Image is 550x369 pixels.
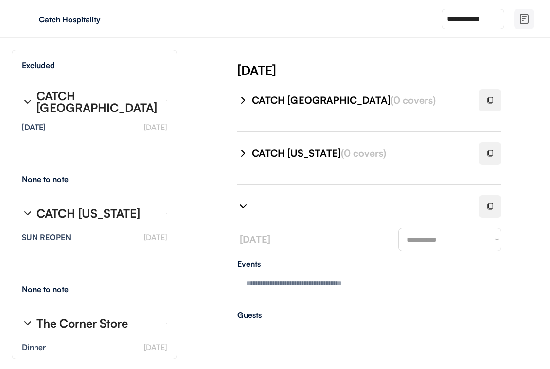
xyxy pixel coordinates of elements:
[144,232,167,242] font: [DATE]
[39,16,161,23] div: Catch Hospitality
[237,61,550,79] div: [DATE]
[22,207,34,219] img: chevron-right%20%281%29.svg
[237,94,249,106] img: chevron-right%20%281%29.svg
[252,147,467,160] div: CATCH [US_STATE]
[22,61,55,69] div: Excluded
[22,96,34,108] img: chevron-right%20%281%29.svg
[22,175,87,183] div: None to note
[237,311,501,319] div: Guests
[237,201,249,212] img: chevron-right%20%281%29.svg
[237,260,501,268] div: Events
[252,93,467,107] div: CATCH [GEOGRAPHIC_DATA]
[22,285,87,293] div: None to note
[240,233,270,245] font: [DATE]
[22,123,46,131] div: [DATE]
[237,148,249,159] img: chevron-right%20%281%29.svg
[22,343,46,351] div: Dinner
[144,122,167,132] font: [DATE]
[36,317,128,329] div: The Corner Store
[36,90,158,113] div: CATCH [GEOGRAPHIC_DATA]
[518,13,530,25] img: file-02.svg
[390,94,436,106] font: (0 covers)
[22,233,71,241] div: SUN REOPEN
[22,317,34,329] img: chevron-right%20%281%29.svg
[341,147,386,159] font: (0 covers)
[36,207,140,219] div: CATCH [US_STATE]
[144,342,167,352] font: [DATE]
[19,11,35,27] img: yH5BAEAAAAALAAAAAABAAEAAAIBRAA7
